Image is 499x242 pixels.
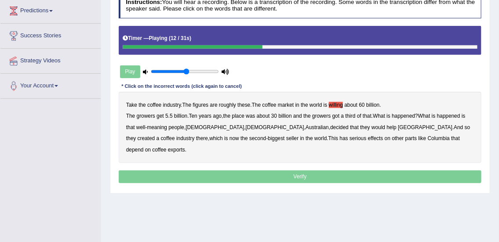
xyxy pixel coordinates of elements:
[271,113,277,119] b: 30
[174,113,187,119] b: billion
[454,124,463,130] b: And
[213,113,222,119] b: ago
[171,35,189,41] b: 12 / 31s
[147,124,167,130] b: meaning
[303,113,311,119] b: the
[137,113,155,119] b: growers
[366,102,379,108] b: billion
[152,147,166,153] b: coffee
[126,113,135,119] b: The
[262,102,277,108] b: coffee
[372,124,385,130] b: would
[301,102,308,108] b: the
[341,113,344,119] b: a
[119,92,482,163] div: . . . . . , . ? - , , , , . , - . .
[437,113,460,119] b: happened
[373,113,385,119] b: What
[168,124,184,130] b: people
[196,135,208,141] b: there
[147,102,161,108] b: coffee
[392,135,404,141] b: other
[359,102,365,108] b: 60
[0,24,101,46] a: Success Stories
[350,124,359,130] b: that
[306,135,313,141] b: the
[176,135,195,141] b: industry
[126,124,135,130] b: that
[193,102,209,108] b: figures
[223,113,231,119] b: the
[306,124,329,130] b: Australian
[340,135,348,141] b: has
[360,124,370,130] b: they
[368,135,383,141] b: effects
[300,135,304,141] b: in
[249,135,266,141] b: second
[210,102,218,108] b: are
[119,83,245,90] div: * Click on the incorrect words (click again to cancel)
[0,74,101,96] a: Your Account
[329,102,343,108] b: willing
[451,135,460,141] b: that
[346,113,356,119] b: third
[126,135,136,141] b: they
[186,124,244,130] b: [DEMOGRAPHIC_DATA]
[157,135,160,141] b: a
[145,147,151,153] b: on
[209,135,222,141] b: which
[257,113,270,119] b: about
[169,35,171,41] b: (
[189,35,191,41] b: )
[161,135,175,141] b: coffee
[462,113,466,119] b: is
[405,135,417,141] b: parts
[330,124,349,130] b: decided
[252,102,261,108] b: The
[126,102,137,108] b: Take
[157,113,164,119] b: get
[385,135,390,141] b: on
[219,102,236,108] b: roughly
[246,113,255,119] b: was
[432,113,436,119] b: is
[163,102,181,108] b: industry
[398,124,452,130] b: [GEOGRAPHIC_DATA]
[149,35,168,41] b: Playing
[123,36,191,41] h5: Timer —
[419,135,426,141] b: like
[0,49,101,71] a: Strategy Videos
[278,113,291,119] b: billion
[232,113,244,119] b: place
[237,102,250,108] b: these
[428,135,450,141] b: Columbia
[138,135,155,141] b: created
[240,135,248,141] b: the
[126,147,144,153] b: depend
[286,135,299,141] b: seller
[350,135,366,141] b: serious
[246,124,304,130] b: [DEMOGRAPHIC_DATA]
[199,113,211,119] b: years
[363,113,372,119] b: that
[312,113,331,119] b: growers
[465,124,470,130] b: so
[293,113,302,119] b: and
[278,102,294,108] b: market
[136,124,145,130] b: well
[324,102,328,108] b: is
[229,135,239,141] b: now
[357,113,361,119] b: of
[295,102,299,108] b: in
[314,135,327,141] b: world
[344,102,357,108] b: about
[387,124,397,130] b: help
[168,147,185,153] b: exports
[310,102,322,108] b: world
[386,113,390,119] b: is
[328,135,338,141] b: This
[165,113,168,119] b: 5
[138,102,146,108] b: the
[182,102,192,108] b: The
[418,113,430,119] b: What
[224,135,228,141] b: is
